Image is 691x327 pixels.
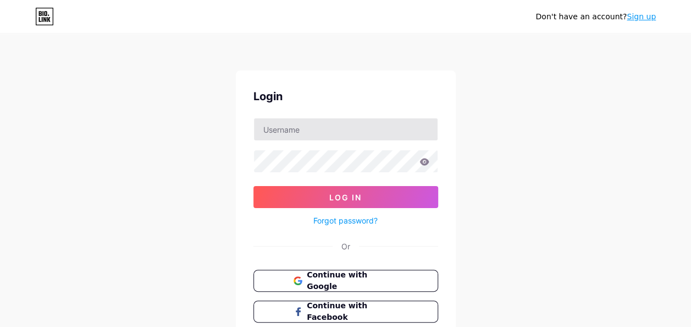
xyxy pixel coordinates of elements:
div: Don't have an account? [535,11,656,23]
span: Continue with Facebook [307,300,397,323]
button: Log In [253,186,438,208]
div: Login [253,88,438,105]
a: Sign up [627,12,656,21]
button: Continue with Facebook [253,301,438,323]
input: Username [254,118,438,140]
button: Continue with Google [253,270,438,292]
a: Forgot password? [313,215,378,226]
div: Or [341,241,350,252]
span: Log In [329,193,362,202]
span: Continue with Google [307,269,397,292]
